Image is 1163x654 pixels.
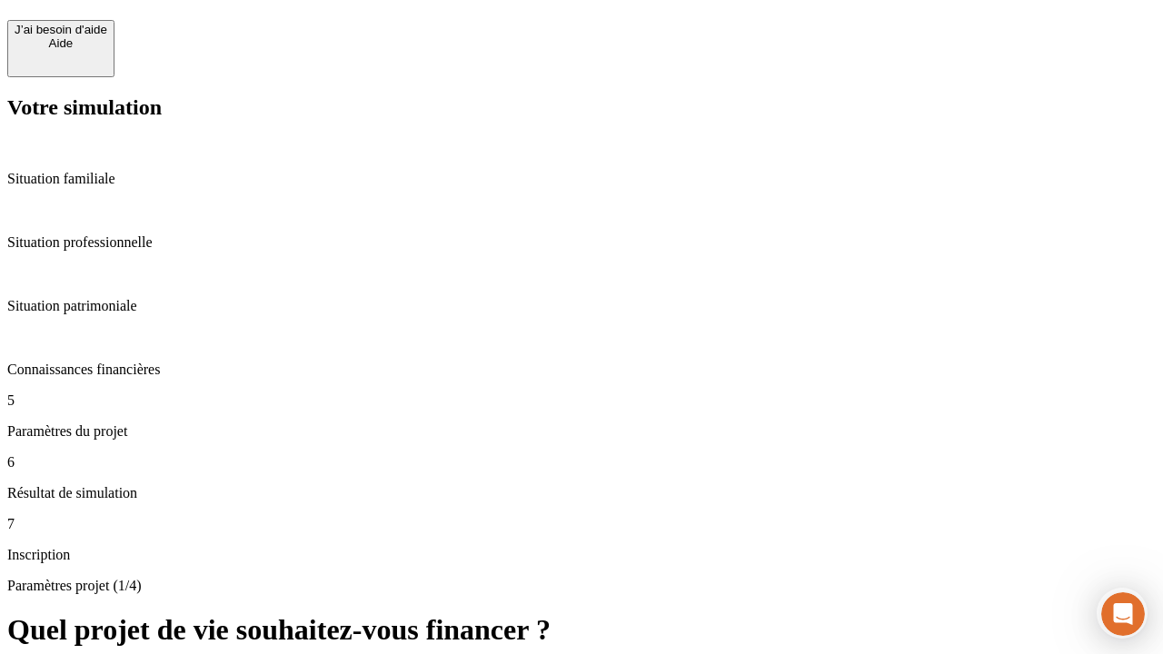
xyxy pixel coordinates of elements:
p: Inscription [7,547,1156,563]
p: 5 [7,392,1156,409]
iframe: Intercom live chat [1101,592,1145,636]
p: 6 [7,454,1156,471]
div: Aide [15,36,107,50]
p: Situation professionnelle [7,234,1156,251]
p: Paramètres projet (1/4) [7,578,1156,594]
p: Résultat de simulation [7,485,1156,501]
iframe: Intercom live chat discovery launcher [1097,588,1148,639]
button: J’ai besoin d'aideAide [7,20,114,77]
p: Connaissances financières [7,362,1156,378]
p: 7 [7,516,1156,532]
div: J’ai besoin d'aide [15,23,107,36]
p: Situation patrimoniale [7,298,1156,314]
h2: Votre simulation [7,95,1156,120]
p: Situation familiale [7,171,1156,187]
h1: Quel projet de vie souhaitez-vous financer ? [7,613,1156,647]
p: Paramètres du projet [7,423,1156,440]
